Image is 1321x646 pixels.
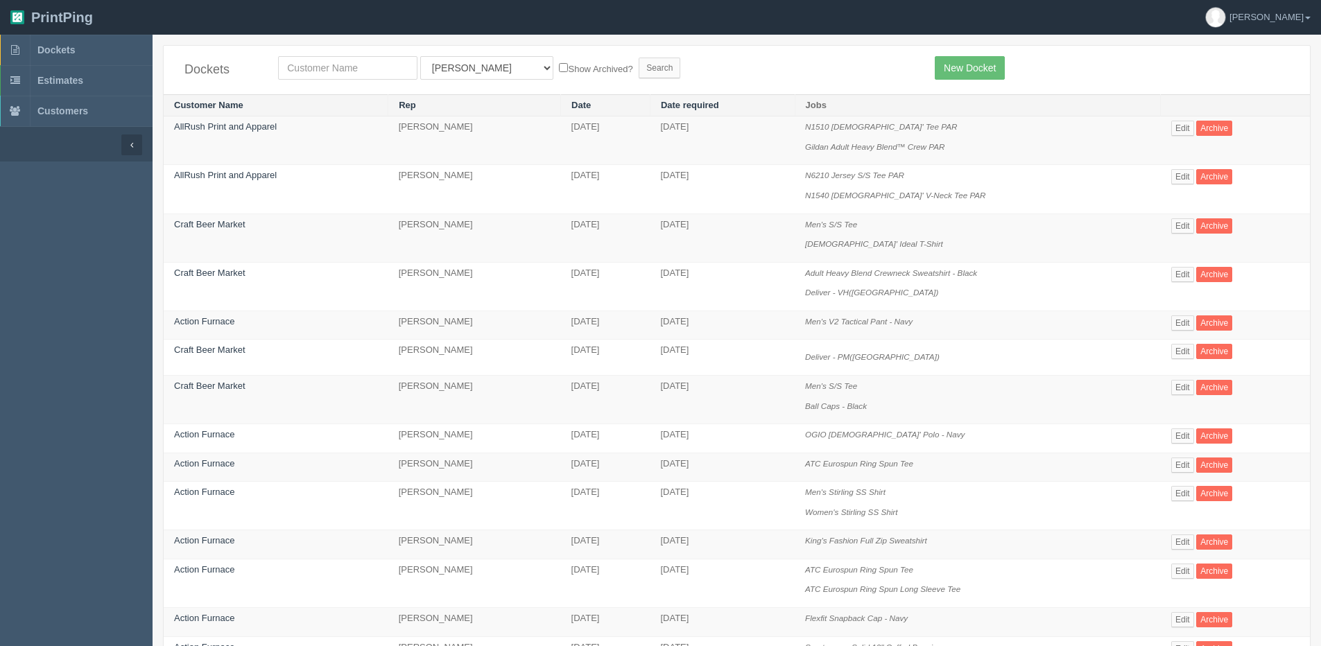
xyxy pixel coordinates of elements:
[805,536,927,545] i: King's Fashion Full Zip Sweatshirt
[388,424,561,453] td: [PERSON_NAME]
[174,170,277,180] a: AllRush Print and Apparel
[650,453,795,482] td: [DATE]
[561,530,650,559] td: [DATE]
[805,459,913,468] i: ATC Eurospun Ring Spun Tee
[388,608,561,637] td: [PERSON_NAME]
[174,458,234,469] a: Action Furnace
[1171,344,1194,359] a: Edit
[795,94,1161,116] th: Jobs
[805,220,857,229] i: Men's S/S Tee
[1171,121,1194,136] a: Edit
[1171,380,1194,395] a: Edit
[1196,315,1232,331] a: Archive
[1206,8,1225,27] img: avatar_default-7531ab5dedf162e01f1e0bb0964e6a185e93c5c22dfe317fb01d7f8cd2b1632c.jpg
[10,10,24,24] img: logo-3e63b451c926e2ac314895c53de4908e5d424f24456219fb08d385ab2e579770.png
[388,116,561,165] td: [PERSON_NAME]
[388,213,561,262] td: [PERSON_NAME]
[805,352,940,361] i: Deliver - PM([GEOGRAPHIC_DATA])
[174,344,245,355] a: Craft Beer Market
[650,213,795,262] td: [DATE]
[559,60,632,76] label: Show Archived?
[805,171,904,180] i: N6210 Jersey S/S Tee PAR
[1171,169,1194,184] a: Edit
[561,116,650,165] td: [DATE]
[805,613,908,622] i: Flexfit Snapback Cap - Navy
[388,340,561,376] td: [PERSON_NAME]
[1196,612,1232,627] a: Archive
[174,535,234,545] a: Action Furnace
[1171,534,1194,550] a: Edit
[561,453,650,482] td: [DATE]
[174,613,234,623] a: Action Furnace
[1171,564,1194,579] a: Edit
[388,311,561,340] td: [PERSON_NAME]
[650,530,795,559] td: [DATE]
[1196,121,1232,136] a: Archive
[174,268,245,278] a: Craft Beer Market
[388,482,561,530] td: [PERSON_NAME]
[1196,267,1232,282] a: Archive
[1196,169,1232,184] a: Archive
[561,340,650,376] td: [DATE]
[805,317,913,326] i: Men's V2 Tactical Pant - Navy
[1196,486,1232,501] a: Archive
[650,482,795,530] td: [DATE]
[805,381,857,390] i: Men's S/S Tee
[1196,457,1232,473] a: Archive
[805,122,957,131] i: N1510 [DEMOGRAPHIC_DATA]' Tee PAR
[174,429,234,439] a: Action Furnace
[805,239,943,248] i: [DEMOGRAPHIC_DATA]' Ideal T-Shirt
[174,219,245,229] a: Craft Beer Market
[650,165,795,213] td: [DATE]
[561,608,650,637] td: [DATE]
[571,100,591,110] a: Date
[184,63,257,77] h4: Dockets
[1196,428,1232,444] a: Archive
[1171,612,1194,627] a: Edit
[935,56,1005,80] a: New Docket
[650,262,795,311] td: [DATE]
[388,262,561,311] td: [PERSON_NAME]
[650,340,795,376] td: [DATE]
[388,375,561,424] td: [PERSON_NAME]
[174,100,243,110] a: Customer Name
[805,584,960,593] i: ATC Eurospun Ring Spun Long Sleeve Tee
[650,424,795,453] td: [DATE]
[388,559,561,607] td: [PERSON_NAME]
[639,58,680,78] input: Search
[650,608,795,637] td: [DATE]
[805,142,944,151] i: Gildan Adult Heavy Blend™ Crew PAR
[805,288,938,297] i: Deliver - VH([GEOGRAPHIC_DATA])
[278,56,417,80] input: Customer Name
[561,482,650,530] td: [DATE]
[561,311,650,340] td: [DATE]
[650,375,795,424] td: [DATE]
[805,487,886,496] i: Men's Stirling SS Shirt
[805,507,897,516] i: Women's Stirling SS Shirt
[37,105,88,116] span: Customers
[1171,218,1194,234] a: Edit
[174,564,234,575] a: Action Furnace
[561,165,650,213] td: [DATE]
[174,316,234,326] a: Action Furnace
[1196,380,1232,395] a: Archive
[388,530,561,559] td: [PERSON_NAME]
[805,268,977,277] i: Adult Heavy Blend Crewneck Sweatshirt - Black
[561,424,650,453] td: [DATE]
[561,213,650,262] td: [DATE]
[805,430,965,439] i: OGIO [DEMOGRAPHIC_DATA]' Polo - Navy
[388,165,561,213] td: [PERSON_NAME]
[650,116,795,165] td: [DATE]
[37,44,75,55] span: Dockets
[650,559,795,607] td: [DATE]
[1196,218,1232,234] a: Archive
[174,487,234,497] a: Action Furnace
[174,381,245,391] a: Craft Beer Market
[1171,457,1194,473] a: Edit
[805,565,913,574] i: ATC Eurospun Ring Spun Tee
[561,375,650,424] td: [DATE]
[1196,344,1232,359] a: Archive
[1196,564,1232,579] a: Archive
[805,401,867,410] i: Ball Caps - Black
[399,100,416,110] a: Rep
